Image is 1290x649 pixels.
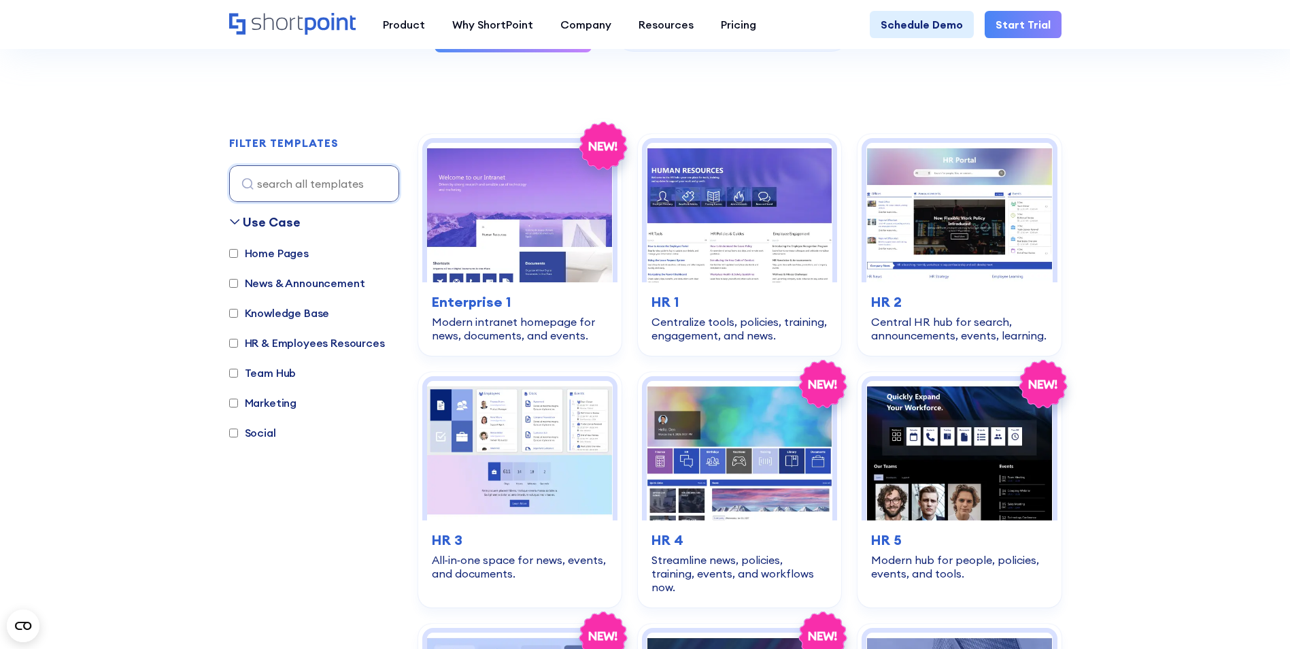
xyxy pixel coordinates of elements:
input: Social [229,429,238,437]
a: Company [547,11,625,38]
h3: Enterprise 1 [432,292,608,312]
input: Home Pages [229,249,238,258]
a: Home [229,13,356,36]
input: HR & Employees Resources [229,339,238,348]
label: Team Hub [229,365,296,381]
div: Centralize tools, policies, training, engagement, and news. [651,315,828,342]
label: News & Announcement [229,275,365,291]
h3: HR 2 [871,292,1047,312]
a: HR 4 – SharePoint HR Intranet Template: Streamline news, policies, training, events, and workflow... [638,372,841,608]
a: HR 2 - HR Intranet Portal: Central HR hub for search, announcements, events, learning.HR 2Central... [858,134,1061,356]
a: Start Trial [985,11,1062,38]
input: Knowledge Base [229,309,238,318]
h3: HR 3 [432,530,608,550]
label: Knowledge Base [229,305,330,321]
label: Marketing [229,395,297,411]
div: Use Case [243,213,301,231]
div: Streamline news, policies, training, events, and workflows now. [651,553,828,594]
div: Central HR hub for search, announcements, events, learning. [871,315,1047,342]
a: HR 1 – Human Resources Template: Centralize tools, policies, training, engagement, and news.HR 1C... [638,134,841,356]
div: Modern hub for people, policies, events, and tools. [871,553,1047,580]
div: All‑in‑one space for news, events, and documents. [432,553,608,580]
label: Social [229,425,276,441]
h3: HR 5 [871,530,1047,550]
a: Product [369,11,439,38]
div: Why ShortPoint [452,16,533,33]
label: Home Pages [229,245,309,261]
input: News & Announcement [229,279,238,288]
img: Enterprise 1 – SharePoint Homepage Design: Modern intranet homepage for news, documents, and events. [427,143,613,282]
img: HR 3 – HR Intranet Template: All‑in‑one space for news, events, and documents. [427,381,613,520]
input: Team Hub [229,369,238,378]
a: Why ShortPoint [439,11,547,38]
a: HR 5 – Human Resource Template: Modern hub for people, policies, events, and tools.HR 5Modern hub... [858,372,1061,608]
div: Product [383,16,425,33]
h3: HR 4 [651,530,828,550]
input: Marketing [229,399,238,407]
div: Company [560,16,611,33]
div: Modern intranet homepage for news, documents, and events. [432,315,608,342]
input: search all templates [229,165,399,202]
div: Resources [639,16,694,33]
img: HR 5 – Human Resource Template: Modern hub for people, policies, events, and tools. [866,381,1052,520]
label: HR & Employees Resources [229,335,385,351]
img: HR 4 – SharePoint HR Intranet Template: Streamline news, policies, training, events, and workflow... [647,381,832,520]
a: Schedule Demo [870,11,974,38]
img: HR 1 – Human Resources Template: Centralize tools, policies, training, engagement, and news. [647,143,832,282]
a: Enterprise 1 – SharePoint Homepage Design: Modern intranet homepage for news, documents, and even... [418,134,622,356]
h3: HR 1 [651,292,828,312]
div: Pricing [721,16,756,33]
img: HR 2 - HR Intranet Portal: Central HR hub for search, announcements, events, learning. [866,143,1052,282]
a: Resources [625,11,707,38]
h2: FILTER TEMPLATES [229,137,339,150]
iframe: Chat Widget [1222,584,1290,649]
a: Pricing [707,11,770,38]
a: HR 3 – HR Intranet Template: All‑in‑one space for news, events, and documents.HR 3All‑in‑one spac... [418,372,622,608]
button: Open CMP widget [7,610,39,642]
